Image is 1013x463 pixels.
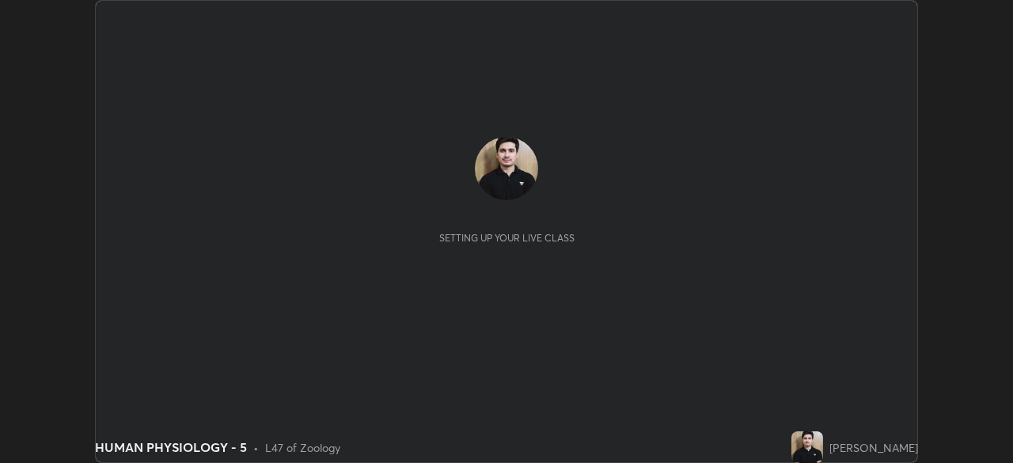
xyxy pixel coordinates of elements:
[791,431,823,463] img: 6cece3184ad04555805104c557818702.jpg
[475,137,538,200] img: 6cece3184ad04555805104c557818702.jpg
[439,232,575,244] div: Setting up your live class
[829,439,918,456] div: [PERSON_NAME]
[95,438,247,457] div: HUMAN PHYSIOLOGY - 5
[253,439,259,456] div: •
[265,439,340,456] div: L47 of Zoology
